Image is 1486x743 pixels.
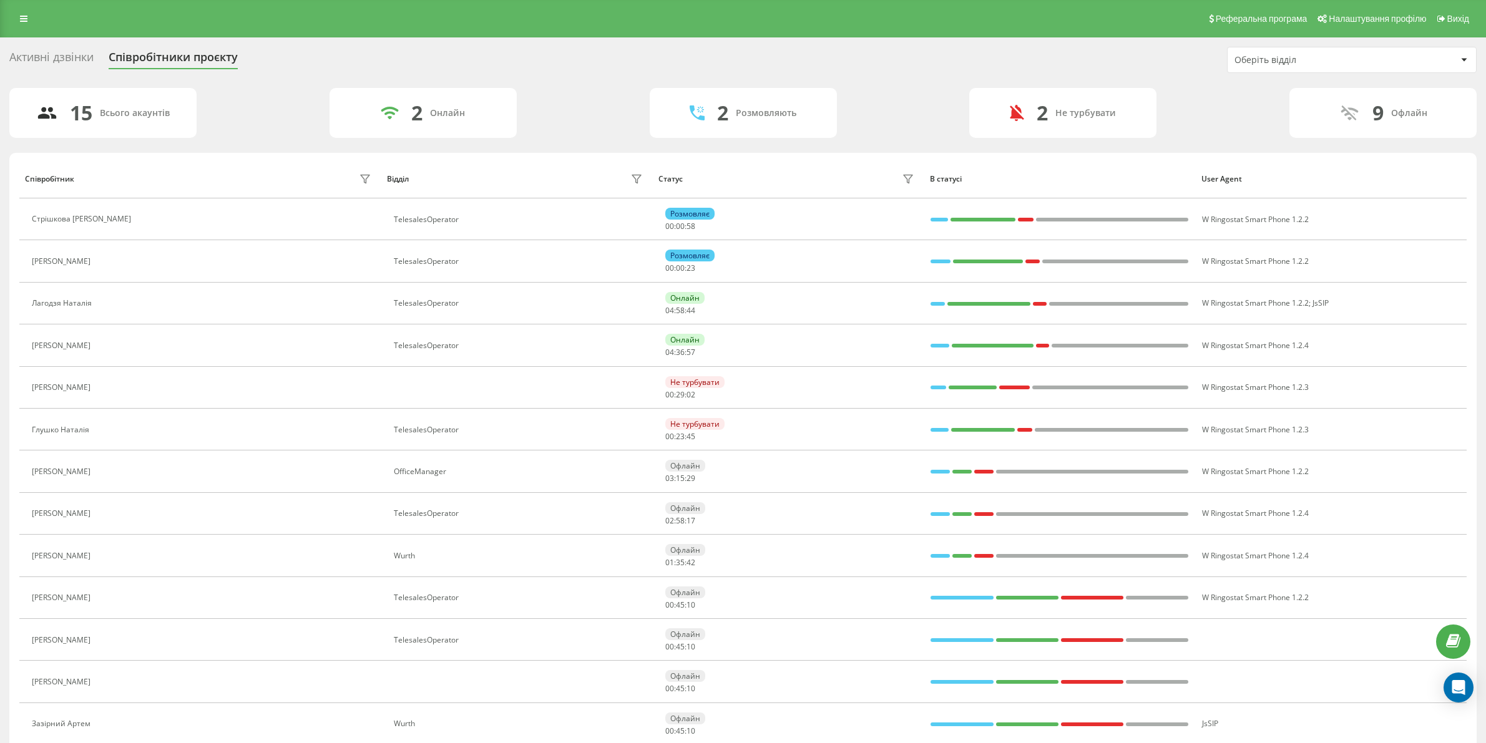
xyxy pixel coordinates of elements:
[665,431,674,442] span: 00
[1202,214,1309,225] span: W Ringostat Smart Phone 1.2.2
[1202,718,1218,729] span: JsSIP
[676,641,685,652] span: 45
[687,515,695,526] span: 17
[687,473,695,483] span: 29
[665,586,705,598] div: Офлайн
[32,215,134,223] div: Стрішкова [PERSON_NAME]
[394,257,646,266] div: TelesalesOperator
[1202,340,1309,351] span: W Ringostat Smart Phone 1.2.4
[687,221,695,231] span: 58
[676,557,685,568] span: 35
[687,641,695,652] span: 10
[665,670,705,682] div: Офлайн
[736,108,796,119] div: Розмовляють
[394,551,646,560] div: Wurth
[1202,550,1309,561] span: W Ringostat Smart Phone 1.2.4
[1234,55,1384,66] div: Оберіть відділ
[1372,101,1384,125] div: 9
[665,684,695,693] div: : :
[394,425,646,434] div: TelesalesOperator
[717,101,728,125] div: 2
[1202,592,1309,603] span: W Ringostat Smart Phone 1.2.2
[70,101,92,125] div: 15
[665,473,674,483] span: 03
[1202,508,1309,518] span: W Ringostat Smart Phone 1.2.4
[1447,14,1469,24] span: Вихід
[32,719,94,728] div: Зазірний Артем
[32,467,94,476] div: [PERSON_NAME]
[109,51,238,70] div: Співробітники проєкту
[687,263,695,273] span: 23
[1202,466,1309,477] span: W Ringostat Smart Phone 1.2.2
[665,334,705,346] div: Онлайн
[1312,298,1329,308] span: JsSIP
[665,306,695,315] div: : :
[676,305,685,316] span: 58
[665,389,674,400] span: 00
[1201,175,1461,183] div: User Agent
[665,347,674,357] span: 04
[665,376,725,388] div: Не турбувати
[687,431,695,442] span: 45
[1037,101,1048,125] div: 2
[665,418,725,430] div: Не турбувати
[665,727,695,736] div: : :
[25,175,74,183] div: Співробітник
[930,175,1190,183] div: В статусі
[394,593,646,602] div: TelesalesOperator
[32,299,95,308] div: Лагодзя Наталія
[411,101,423,125] div: 2
[430,108,465,119] div: Онлайн
[687,347,695,357] span: 57
[665,628,705,640] div: Офлайн
[1055,108,1116,119] div: Не турбувати
[32,593,94,602] div: [PERSON_NAME]
[394,341,646,350] div: TelesalesOperator
[1202,256,1309,266] span: W Ringostat Smart Phone 1.2.2
[665,208,715,220] div: Розмовляє
[676,726,685,736] span: 45
[1202,298,1309,308] span: W Ringostat Smart Phone 1.2.2
[665,601,695,609] div: : :
[387,175,409,183] div: Відділ
[1391,108,1427,119] div: Офлайн
[665,391,695,399] div: : :
[32,341,94,350] div: [PERSON_NAME]
[32,425,92,434] div: Глушко Наталія
[665,515,674,526] span: 02
[32,551,94,560] div: [PERSON_NAME]
[665,292,705,304] div: Онлайн
[687,557,695,568] span: 42
[665,222,695,231] div: : :
[665,600,674,610] span: 00
[658,175,683,183] div: Статус
[665,502,705,514] div: Офлайн
[394,636,646,644] div: TelesalesOperator
[32,509,94,518] div: [PERSON_NAME]
[676,263,685,273] span: 00
[676,347,685,357] span: 36
[1444,673,1474,702] div: Open Intercom Messenger
[687,389,695,400] span: 02
[665,517,695,525] div: : :
[665,221,674,231] span: 00
[665,474,695,483] div: : :
[665,264,695,273] div: : :
[687,600,695,610] span: 10
[676,221,685,231] span: 00
[1202,424,1309,435] span: W Ringostat Smart Phone 1.2.3
[676,683,685,694] span: 45
[676,473,685,483] span: 15
[665,557,674,568] span: 01
[9,51,94,70] div: Активні дзвінки
[665,558,695,567] div: : :
[665,712,705,724] div: Офлайн
[32,677,94,686] div: [PERSON_NAME]
[665,641,674,652] span: 00
[687,305,695,316] span: 44
[687,683,695,694] span: 10
[394,215,646,224] div: TelesalesOperator
[665,432,695,441] div: : :
[100,108,170,119] div: Всього акаунтів
[394,299,646,308] div: TelesalesOperator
